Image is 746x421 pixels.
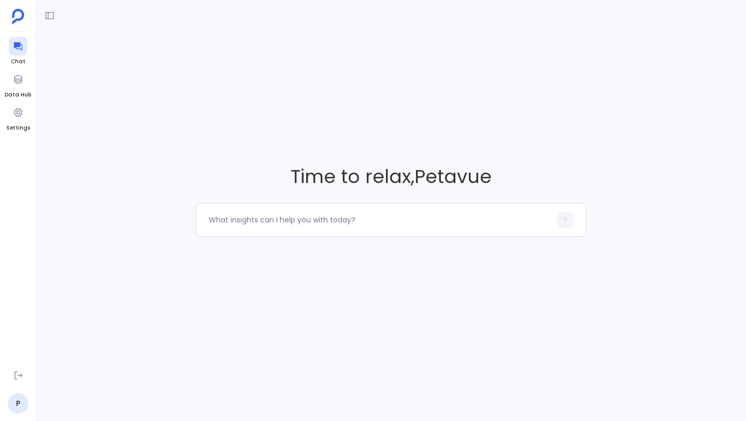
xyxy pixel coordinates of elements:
span: Data Hub [5,91,31,99]
a: P [8,393,28,414]
span: Chat [9,58,27,66]
span: Time to relax , Petavue [196,163,586,190]
a: Settings [6,103,30,132]
span: Settings [6,124,30,132]
a: Chat [9,37,27,66]
a: Data Hub [5,70,31,99]
img: petavue logo [12,9,24,24]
